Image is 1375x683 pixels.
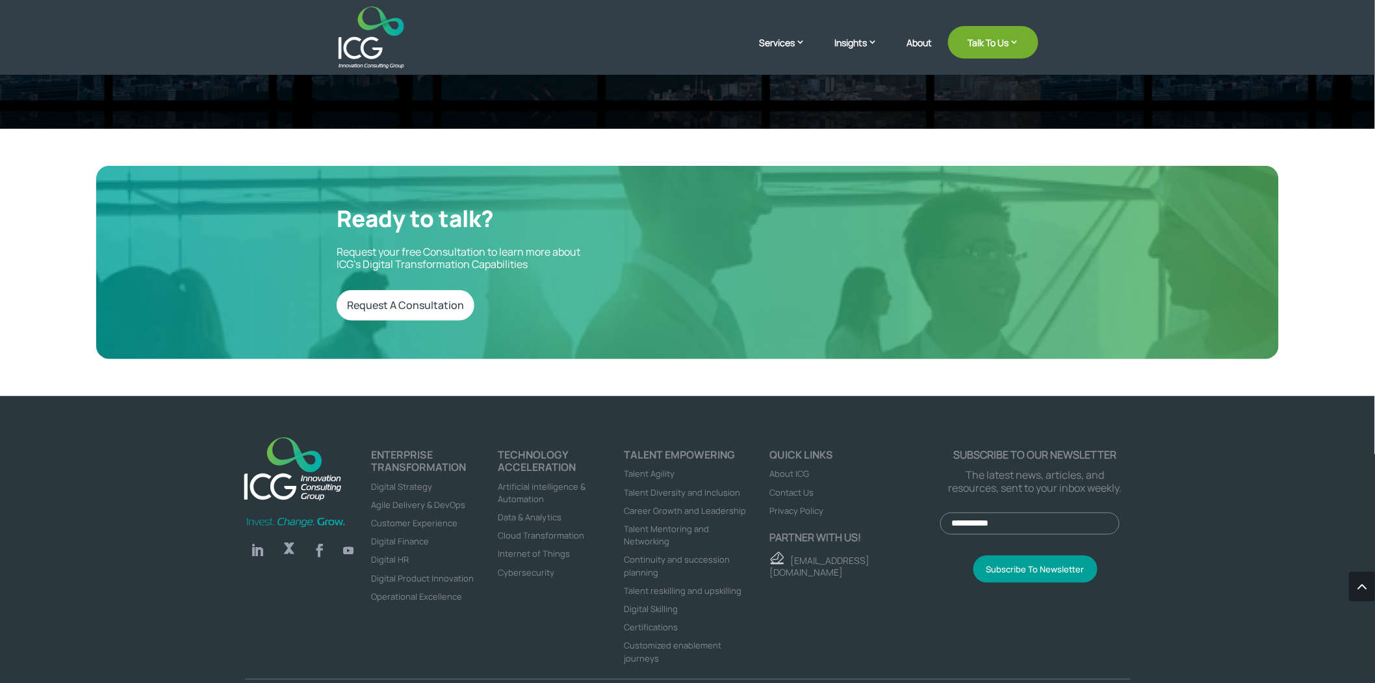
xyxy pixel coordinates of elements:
a: Contact Us [769,487,814,498]
a: Certifications [624,621,678,633]
a: Digital Product Innovation [371,572,474,584]
a: Digital HR [371,554,409,565]
a: Digital Strategy [371,481,432,492]
a: Request A Consultation [337,290,474,321]
a: Data & Analytics [498,511,561,523]
h4: ENTERPRISE TRANSFORMATION [371,449,498,479]
a: Customer Experience [371,517,457,529]
iframe: Chat Widget [1159,542,1375,683]
h4: Quick links [769,449,940,467]
a: Continuity and succession planning [624,554,730,578]
a: Privacy Policy [769,505,823,516]
p: Request your free Consultation to learn more about ICG’s Digital Transformation Capabilities [337,246,668,271]
a: Follow on LinkedIn [245,537,271,563]
img: email - ICG [769,552,784,565]
a: Follow on Youtube [339,540,359,561]
a: Services [759,36,818,68]
a: Operational Excellence [371,591,462,602]
a: Digital Skilling [624,603,678,615]
img: Invest-Change-Grow-Green [245,516,348,529]
a: logo_footer [237,430,349,509]
a: Talent Mentoring and Networking [624,523,710,547]
h4: TECHNOLOGY ACCELERATION [498,449,624,479]
a: Talk To Us [948,26,1038,59]
img: ICG-new logo (1) [237,430,349,506]
a: Career Growth and Leadership [624,505,747,516]
h4: Talent Empowering [624,449,751,467]
a: Talent reskilling and upskilling [624,585,742,596]
a: Cloud Transformation [498,529,584,541]
a: About ICG [769,468,809,479]
a: About [906,38,932,68]
a: [EMAIL_ADDRESS][DOMAIN_NAME] [769,555,869,578]
a: Follow on X [276,537,302,563]
a: Digital Finance [371,535,429,547]
span: Subscribe To Newsletter [986,563,1085,575]
a: Talent Agility [624,468,675,479]
a: Insights [834,36,890,68]
a: Follow on Facebook [307,537,333,563]
a: Internet of Things [498,548,570,559]
button: Subscribe To Newsletter [973,556,1098,583]
a: Talent Diversity and Inclusion [624,487,741,498]
img: ICG [339,7,404,68]
a: Cybersecurity [498,567,554,578]
h2: Ready to talk? [337,205,668,239]
a: Artificial intelligence & Automation [498,481,585,505]
p: Partner with us! [769,531,940,544]
p: Subscribe to our newsletter [940,449,1130,461]
p: The latest news, articles, and resources, sent to your inbox weekly. [940,469,1130,494]
a: Agile Delivery & DevOps [371,499,465,511]
a: Customized enablement journeys [624,639,722,663]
